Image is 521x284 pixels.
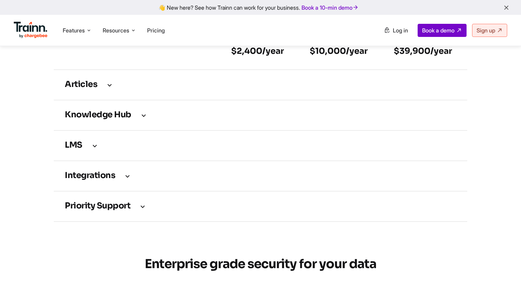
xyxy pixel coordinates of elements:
[14,22,48,38] img: Trainn Logo
[63,27,85,34] span: Features
[418,24,467,37] a: Book a demo
[231,46,288,57] h6: $2,400/year
[394,46,456,57] h6: $39,900/year
[4,4,517,11] div: 👋 New here? See how Trainn can work for your business.
[422,27,454,34] span: Book a demo
[300,3,360,12] a: Book a 10-min demo
[65,142,456,149] h3: LMS
[65,111,456,119] h3: Knowledge Hub
[393,27,408,34] span: Log in
[472,24,507,37] a: Sign up
[103,27,129,34] span: Resources
[380,24,412,37] a: Log in
[65,172,456,180] h3: Integrations
[65,203,456,210] h3: Priority support
[136,253,385,275] h2: Enterprise grade security for your data
[477,27,495,34] span: Sign up
[487,251,521,284] iframe: Chat Widget
[310,46,372,57] h6: $10,000/year
[65,81,456,89] h3: Articles
[147,27,165,34] a: Pricing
